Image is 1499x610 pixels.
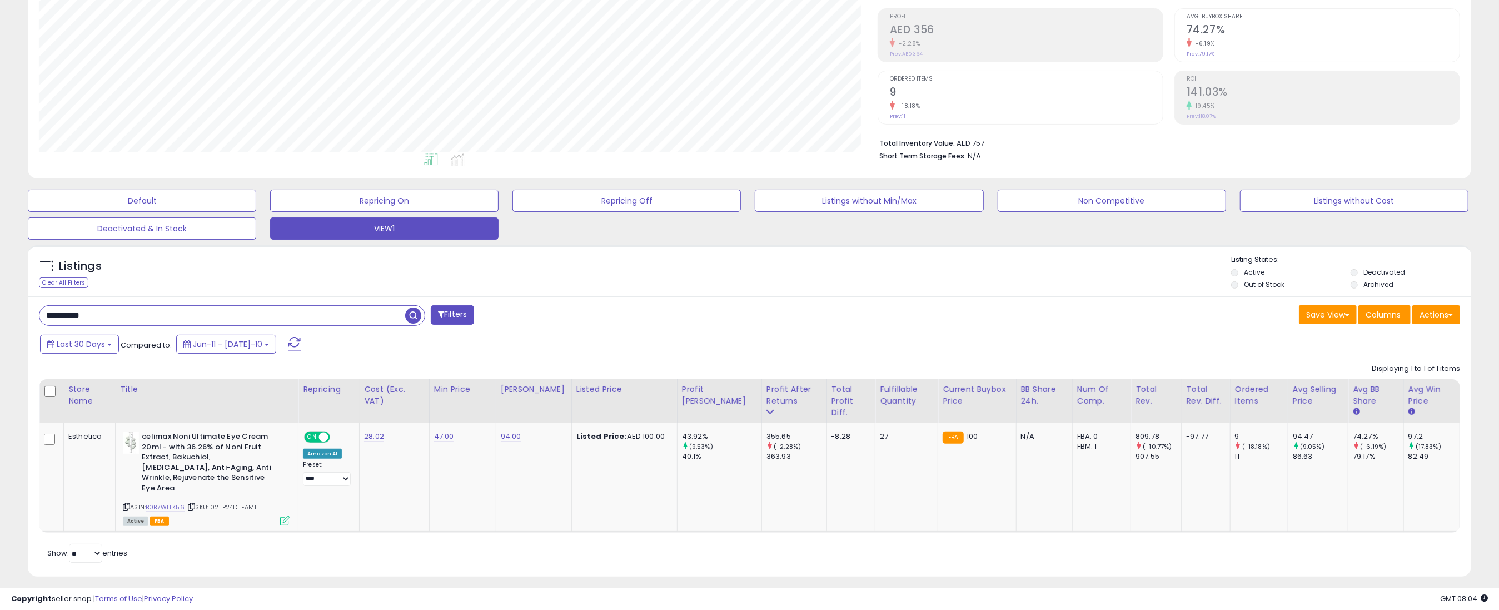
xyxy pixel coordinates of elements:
div: Num of Comp. [1077,384,1126,407]
small: -2.28% [895,39,920,48]
span: OFF [328,433,346,442]
small: Prev: 11 [890,113,905,120]
span: ROI [1187,76,1460,82]
div: Preset: [303,461,351,486]
a: B0B7WLLK56 [146,503,185,512]
div: 9 [1235,432,1288,442]
small: (-6.19%) [1360,442,1386,451]
div: BB Share 24h. [1021,384,1068,407]
span: | SKU: 02-P24D-FAMT [186,503,257,512]
button: Repricing Off [512,190,741,212]
small: Prev: 118.07% [1187,113,1216,120]
div: Current Buybox Price [943,384,1011,407]
a: 47.00 [434,431,454,442]
div: Avg Selling Price [1293,384,1343,407]
button: Non Competitive [998,190,1226,212]
div: 809.78 [1136,432,1181,442]
small: (9.05%) [1300,442,1324,451]
div: 11 [1235,452,1288,462]
span: Compared to: [121,340,172,350]
div: 355.65 [766,432,826,442]
div: 363.93 [766,452,826,462]
div: Clear All Filters [39,277,88,288]
b: Total Inventory Value: [879,138,955,148]
a: 94.00 [501,431,521,442]
div: Fulfillable Quantity [880,384,933,407]
button: Jun-11 - [DATE]-10 [176,335,276,354]
button: Repricing On [270,190,499,212]
div: 40.1% [682,452,761,462]
small: Prev: 79.17% [1187,51,1214,57]
div: Avg BB Share [1353,384,1399,407]
button: Deactivated & In Stock [28,217,256,240]
label: Active [1244,267,1265,277]
small: (-2.28%) [774,442,801,451]
span: 100 [967,431,978,442]
button: Columns [1358,305,1411,324]
button: Listings without Cost [1240,190,1468,212]
span: All listings currently available for purchase on Amazon [123,517,148,526]
div: Store Name [68,384,111,407]
div: Total Rev. [1136,384,1177,407]
small: 19.45% [1192,102,1215,110]
div: 79.17% [1353,452,1403,462]
button: Last 30 Days [40,335,119,354]
button: Default [28,190,256,212]
div: 27 [880,432,929,442]
div: ASIN: [123,432,290,524]
small: -6.19% [1192,39,1215,48]
div: 97.2 [1408,432,1460,442]
small: (-18.18%) [1242,442,1270,451]
small: FBA [943,432,963,444]
div: Avg Win Price [1408,384,1455,407]
button: Save View [1299,305,1357,324]
div: Cost (Exc. VAT) [364,384,424,407]
span: N/A [968,151,981,161]
div: 86.63 [1293,452,1348,462]
div: Displaying 1 to 1 of 1 items [1372,364,1460,374]
h2: 141.03% [1187,86,1460,101]
small: (17.83%) [1416,442,1441,451]
span: Profit [890,14,1163,20]
div: Total Profit Diff. [831,384,871,419]
span: Avg. Buybox Share [1187,14,1460,20]
button: Listings without Min/Max [755,190,983,212]
label: Archived [1363,280,1393,289]
b: Listed Price: [576,431,627,442]
small: Avg Win Price. [1408,407,1415,417]
span: Show: entries [47,548,127,558]
li: AED 757 [879,136,1452,149]
div: Profit [PERSON_NAME] [682,384,757,407]
div: Ordered Items [1235,384,1283,407]
a: Terms of Use [95,593,142,604]
div: 43.92% [682,432,761,442]
small: Avg BB Share. [1353,407,1359,417]
div: 907.55 [1136,452,1181,462]
span: Last 30 Days [57,339,105,350]
h5: Listings [59,259,102,274]
label: Out of Stock [1244,280,1285,289]
div: -8.28 [831,432,867,442]
span: ON [305,433,319,442]
span: Jun-11 - [DATE]-10 [193,339,262,350]
div: Profit After Returns [766,384,822,407]
h2: 74.27% [1187,23,1460,38]
img: 218zY4QT4mL._SL40_.jpg [123,432,139,454]
span: 2025-08-11 08:04 GMT [1440,593,1488,604]
div: Listed Price [576,384,673,395]
div: AED 100.00 [576,432,669,442]
div: Total Rev. Diff. [1186,384,1225,407]
small: (-10.77%) [1143,442,1172,451]
div: -97.77 [1186,432,1221,442]
div: 74.27% [1353,432,1403,442]
div: [PERSON_NAME] [501,384,567,395]
strong: Copyright [11,593,52,604]
div: Esthetica [68,432,107,442]
a: Privacy Policy [144,593,193,604]
h2: 9 [890,86,1163,101]
div: seller snap | | [11,594,193,604]
span: FBA [150,517,169,526]
small: -18.18% [895,102,920,110]
h2: AED 356 [890,23,1163,38]
div: Title [120,384,293,395]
